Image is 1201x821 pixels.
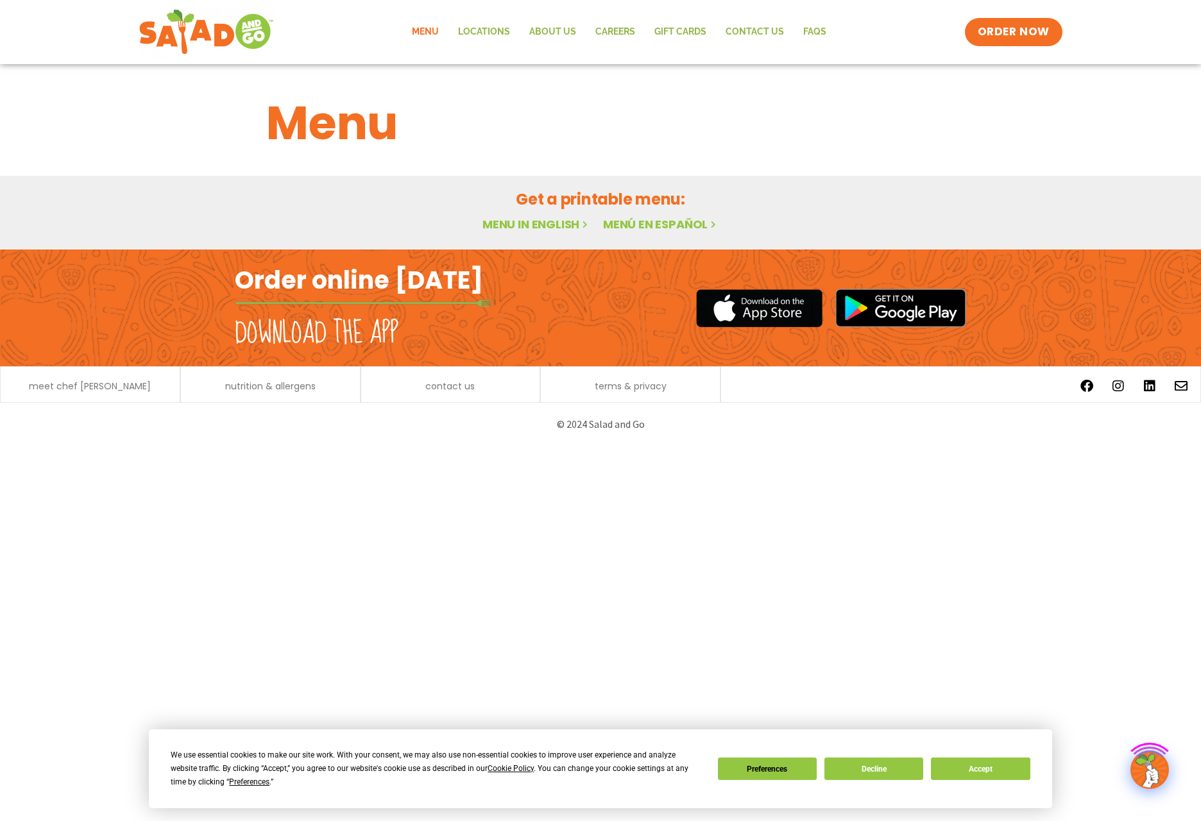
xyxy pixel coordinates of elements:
[171,749,702,789] div: We use essential cookies to make our site work. With your consent, we may also use non-essential ...
[225,382,316,391] a: nutrition & allergens
[29,382,151,391] a: meet chef [PERSON_NAME]
[595,382,667,391] a: terms & privacy
[696,287,822,329] img: appstore
[402,17,836,47] nav: Menu
[586,17,645,47] a: Careers
[835,289,966,327] img: google_play
[229,777,269,786] span: Preferences
[448,17,520,47] a: Locations
[965,18,1062,46] a: ORDER NOW
[235,264,483,296] h2: Order online [DATE]
[603,216,719,232] a: Menú en español
[266,188,935,210] h2: Get a printable menu:
[241,416,960,433] p: © 2024 Salad and Go
[718,758,817,780] button: Preferences
[235,316,398,351] h2: Download the app
[645,17,716,47] a: GIFT CARDS
[794,17,836,47] a: FAQs
[149,729,1052,808] div: Cookie Consent Prompt
[978,24,1050,40] span: ORDER NOW
[488,764,534,773] span: Cookie Policy
[520,17,586,47] a: About Us
[402,17,448,47] a: Menu
[235,300,491,307] img: fork
[824,758,923,780] button: Decline
[716,17,794,47] a: Contact Us
[482,216,590,232] a: Menu in English
[139,6,274,58] img: new-SAG-logo-768×292
[266,89,935,158] h1: Menu
[425,382,475,391] a: contact us
[931,758,1030,780] button: Accept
